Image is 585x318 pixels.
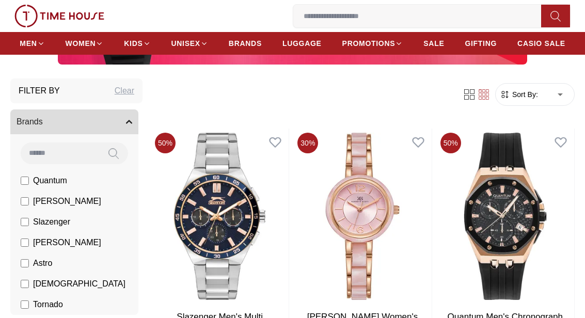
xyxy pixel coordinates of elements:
span: Tornado [33,298,63,311]
input: [PERSON_NAME] [21,239,29,247]
span: PROMOTIONS [342,38,396,49]
a: PROMOTIONS [342,34,403,53]
span: GIFTING [465,38,497,49]
input: Quantum [21,177,29,185]
input: Slazenger [21,218,29,226]
img: ... [14,5,104,27]
span: UNISEX [171,38,200,49]
a: UNISEX [171,34,208,53]
input: Tornado [21,300,29,309]
span: [PERSON_NAME] [33,195,101,208]
img: Quantum Men's Chronograph Black Dial Watch - HNG949.851 [436,129,574,304]
a: CASIO SALE [517,34,565,53]
span: 50 % [155,133,176,153]
button: Sort By: [500,89,538,100]
span: 50 % [440,133,461,153]
h3: Filter By [19,85,60,97]
span: [DEMOGRAPHIC_DATA] [33,278,125,290]
a: LUGGAGE [282,34,322,53]
input: Astro [21,259,29,267]
span: LUGGAGE [282,38,322,49]
a: GIFTING [465,34,497,53]
a: MEN [20,34,44,53]
span: 30 % [297,133,318,153]
span: Astro [33,257,52,269]
span: MEN [20,38,37,49]
span: Slazenger [33,216,70,228]
img: Slazenger Men's Multi Function Blue Dial Watch - SL.9.2285.2.03 [151,129,289,304]
div: Clear [115,85,134,97]
a: WOMEN [66,34,104,53]
span: Quantum [33,174,67,187]
span: BRANDS [229,38,262,49]
span: CASIO SALE [517,38,565,49]
span: Sort By: [510,89,538,100]
button: Brands [10,109,138,134]
a: KIDS [124,34,150,53]
span: [PERSON_NAME] [33,236,101,249]
span: KIDS [124,38,143,49]
img: Kenneth Scott Women's Analog Pink Dial Watch - K24501-RCPP [293,129,431,304]
input: [PERSON_NAME] [21,197,29,205]
a: BRANDS [229,34,262,53]
span: SALE [423,38,444,49]
span: Brands [17,116,43,128]
span: WOMEN [66,38,96,49]
input: [DEMOGRAPHIC_DATA] [21,280,29,288]
a: SALE [423,34,444,53]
